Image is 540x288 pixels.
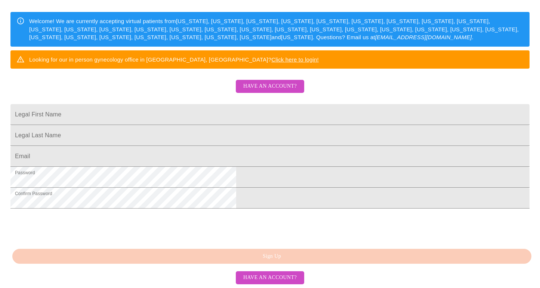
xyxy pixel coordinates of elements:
button: Have an account? [236,271,304,284]
button: Have an account? [236,80,304,93]
div: Looking for our in person gynecology office in [GEOGRAPHIC_DATA], [GEOGRAPHIC_DATA]? [29,53,319,66]
div: Welcome! We are currently accepting virtual patients from [US_STATE], [US_STATE], [US_STATE], [US... [29,14,524,44]
span: Have an account? [243,273,297,282]
iframe: reCAPTCHA [10,212,124,241]
span: Have an account? [243,82,297,91]
a: Have an account? [234,274,306,280]
a: Click here to login! [271,56,319,63]
a: Have an account? [234,88,306,94]
em: [EMAIL_ADDRESS][DOMAIN_NAME] [375,34,472,40]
